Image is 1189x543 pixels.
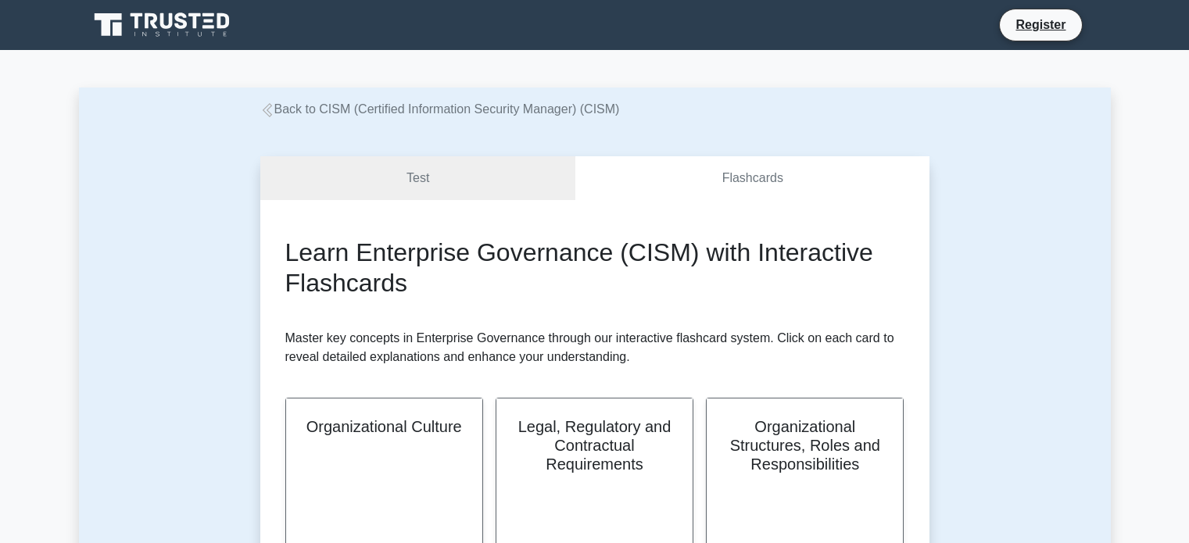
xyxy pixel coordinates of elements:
a: Back to CISM (Certified Information Security Manager) (CISM) [260,102,620,116]
h2: Learn Enterprise Governance (CISM) with Interactive Flashcards [285,238,904,298]
a: Flashcards [575,156,929,201]
h2: Organizational Structures, Roles and Responsibilities [725,417,884,473]
a: Register [1006,15,1075,34]
p: Master key concepts in Enterprise Governance through our interactive flashcard system. Click on e... [285,329,904,366]
a: Test [260,156,576,201]
h2: Legal, Regulatory and Contractual Requirements [515,417,674,473]
h2: Organizational Culture [305,417,464,436]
